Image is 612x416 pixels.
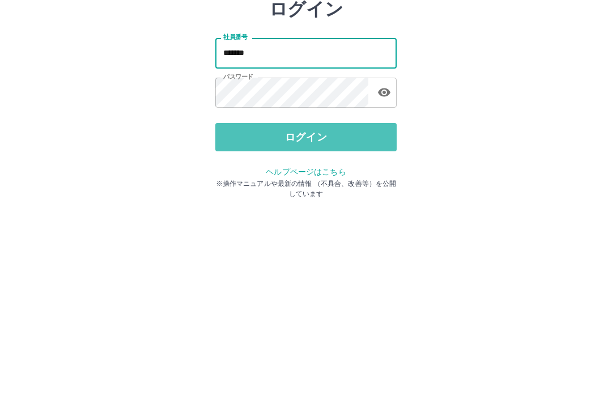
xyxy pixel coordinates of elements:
p: ※操作マニュアルや最新の情報 （不具合、改善等）を公開しています [215,252,397,272]
a: ヘルプページはこちら [266,240,346,249]
h2: ログイン [269,71,343,93]
button: ログイン [215,196,397,224]
label: 社員番号 [223,106,247,114]
label: パスワード [223,146,253,154]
